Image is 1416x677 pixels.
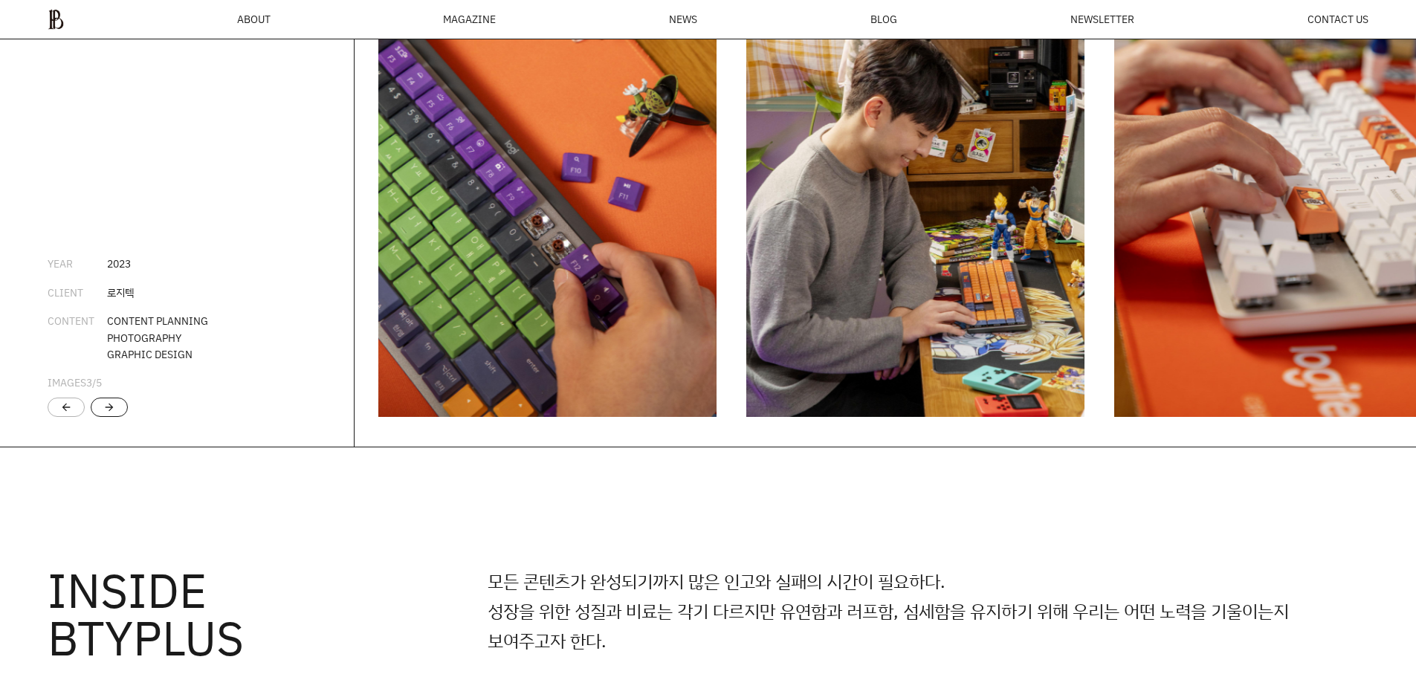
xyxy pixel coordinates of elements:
[91,398,128,417] div: Next slide
[1307,14,1368,25] a: CONTACT US
[443,14,496,25] div: MAGAZINE
[488,566,1305,655] p: 모든 콘텐츠가 완성되기까지 많은 인고와 실패의 시간이 필요하다. 성장을 위한 성질과 비료는 각기 다르지만 유연함과 러프함, 섬세함을 유지하기 위해 우리는 어떤 노력을 기울이는...
[48,256,107,272] div: YEAR
[237,14,271,25] a: ABOUT
[870,14,897,25] a: BLOG
[48,375,102,391] div: IMAGES
[48,398,85,417] div: Previous slide
[107,256,131,272] div: 2023
[48,9,64,30] img: ba379d5522eb3.png
[669,14,697,25] a: NEWS
[48,285,107,301] div: CLIENT
[48,313,107,363] div: CONTENT
[107,285,134,301] div: 로지텍
[60,401,72,413] div: arrow_back
[96,375,102,389] span: 5
[86,375,92,389] span: 3
[107,313,208,363] div: CONTENT PLANNING PHOTOGRAPHY GRAPHIC DESIGN
[1070,14,1134,25] a: NEWSLETTER
[103,401,115,413] div: arrow_forward
[86,375,102,389] span: /
[48,566,488,661] h3: INSIDE BTYPLUS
